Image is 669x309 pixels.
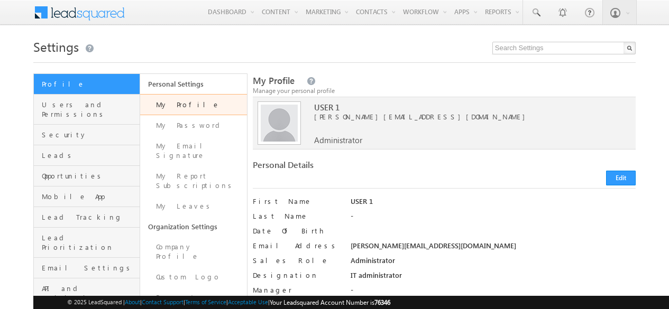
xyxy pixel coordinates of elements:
span: API and Webhooks [42,284,137,303]
label: First Name [253,196,341,206]
label: Sales Role [253,256,341,265]
div: - [351,211,636,226]
a: Mobile App [34,186,140,207]
label: Designation [253,270,341,280]
button: Edit [606,171,636,185]
a: Contact Support [142,298,184,305]
div: IT administrator [351,270,636,285]
span: Email Settings [42,263,137,273]
a: Lead Prioritization [34,228,140,258]
div: Personal Details [253,160,439,175]
span: Lead Tracking [42,212,137,222]
a: Organization Settings [140,217,246,237]
a: About [125,298,140,305]
a: Opportunities [34,166,140,186]
span: Security [42,130,137,139]
label: Email Address [253,241,341,250]
span: Leads [42,151,137,160]
a: Acceptable Use [228,298,268,305]
span: Lead Prioritization [42,233,137,252]
span: My Profile [253,74,295,87]
a: Users and Permissions [34,95,140,125]
label: Date Of Birth [253,226,341,236]
a: Custom Logo [140,267,246,287]
span: Mobile App [42,192,137,201]
div: Manage your personal profile [253,86,636,96]
a: Profile [34,74,140,95]
input: Search Settings [492,42,636,54]
span: Your Leadsquared Account Number is [270,298,390,306]
a: My Leaves [140,196,246,217]
a: My Report Subscriptions [140,166,246,196]
span: © 2025 LeadSquared | | | | | [67,297,390,307]
span: Opportunities [42,171,137,181]
a: My Password [140,115,246,136]
span: USER 1 [314,102,620,112]
a: Terms of Service [185,298,226,305]
a: My Email Signature [140,136,246,166]
div: USER 1 [351,196,636,211]
a: API and Webhooks [34,278,140,308]
div: - [351,285,636,300]
a: Email Settings [34,258,140,278]
span: Profile [42,79,137,89]
a: Leads [34,145,140,166]
span: [PERSON_NAME][EMAIL_ADDRESS][DOMAIN_NAME] [314,112,620,121]
div: [PERSON_NAME][EMAIL_ADDRESS][DOMAIN_NAME] [351,241,636,256]
span: Administrator [314,135,362,145]
div: Administrator [351,256,636,270]
a: Personal Settings [140,74,246,94]
a: Company Profile [140,237,246,267]
label: Last Name [253,211,341,221]
a: Lead Tracking [34,207,140,228]
span: Settings [33,38,79,55]
label: Manager [253,285,341,295]
span: Users and Permissions [42,100,137,119]
span: 76346 [374,298,390,306]
a: Security [34,125,140,145]
a: My Profile [140,94,246,115]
